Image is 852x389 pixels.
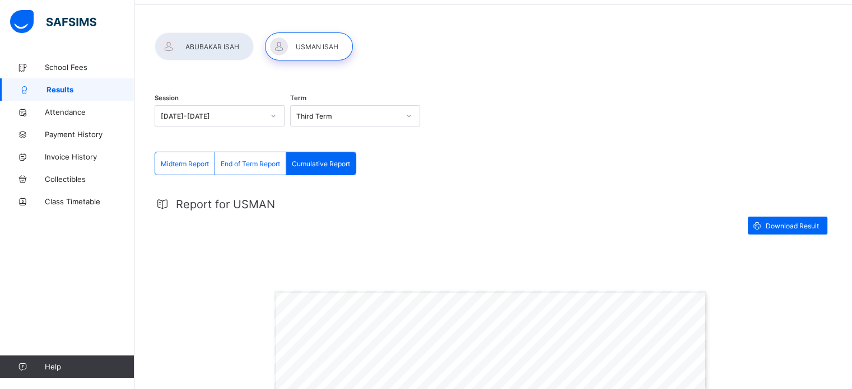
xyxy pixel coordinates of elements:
span: MOTTO: Building great minds........Nurturing good character [371,340,611,348]
span: School Fees [45,63,134,72]
span: Download Result [766,222,819,230]
span: Results [46,85,134,94]
div: Third Term [296,112,399,120]
span: I-Scholars International Academy [371,325,588,338]
span: Payment History [45,130,134,139]
span: Session [155,94,179,102]
span: END OF SESSION PROGRESS REPORT [400,380,581,389]
span: Report for USMAN [176,198,275,211]
span: Attendance [45,107,134,116]
span: [GEOGRAPHIC_DATA] - [GEOGRAPHIC_DATA] [371,358,566,366]
span: Help [45,362,134,371]
div: [DATE]-[DATE] [161,112,264,120]
span: End of Term Report [221,160,280,168]
span: Invoice History [45,152,134,161]
img: safsims [10,10,96,34]
span: Cumulative Report [292,160,350,168]
span: Plot C86,90,[GEOGRAPHIC_DATA], off [371,349,526,357]
span: Collectibles [45,175,134,184]
span: Term [290,94,306,102]
span: Class Timetable [45,197,134,206]
span: Midterm Report [161,160,209,168]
